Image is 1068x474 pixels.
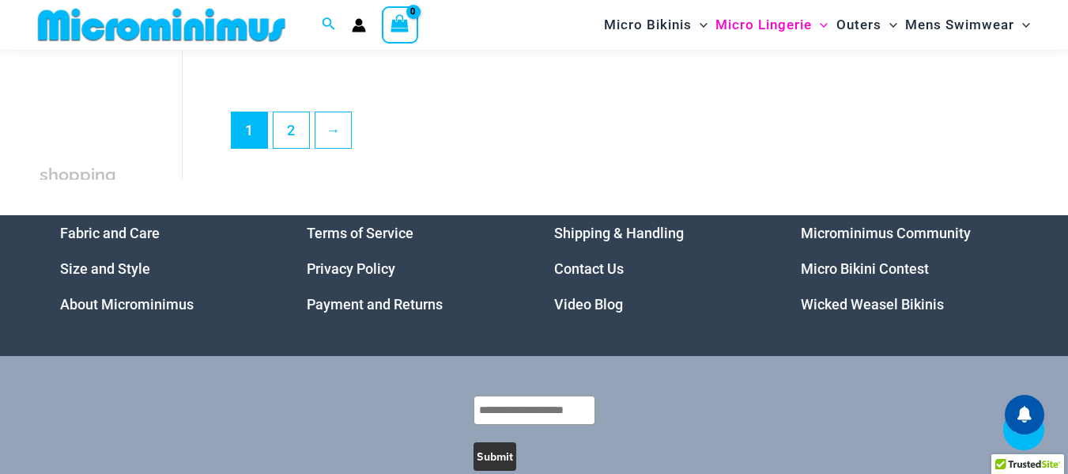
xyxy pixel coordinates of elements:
nav: Menu [801,215,1009,322]
span: Menu Toggle [812,5,828,45]
a: Mens SwimwearMenu ToggleMenu Toggle [901,5,1034,45]
a: Terms of Service [307,225,413,241]
span: Page 1 [232,112,267,148]
a: Shipping & Handling [554,225,684,241]
a: → [315,112,351,148]
a: Payment and Returns [307,296,443,313]
span: Outers [836,5,881,45]
a: Size and Style [60,260,150,277]
span: Menu Toggle [692,5,708,45]
a: Micro Bikini Contest [801,260,929,277]
a: Video Blog [554,296,623,313]
a: Search icon link [322,15,336,35]
button: Submit [474,442,516,471]
span: Menu Toggle [1014,5,1030,45]
a: OutersMenu ToggleMenu Toggle [832,5,901,45]
aside: Footer Widget 4 [801,215,1009,322]
span: Mens Swimwear [905,5,1014,45]
a: Contact Us [554,260,624,277]
span: Micro Bikinis [604,5,692,45]
nav: Menu [554,215,762,322]
aside: Footer Widget 3 [554,215,762,322]
a: Privacy Policy [307,260,395,277]
a: Micro BikinisMenu ToggleMenu Toggle [600,5,711,45]
aside: Footer Widget 2 [307,215,515,322]
a: Wicked Weasel Bikinis [801,296,944,313]
nav: Product Pagination [230,112,1036,157]
a: Micro LingerieMenu ToggleMenu Toggle [711,5,832,45]
a: About Microminimus [60,296,194,313]
nav: Menu [307,215,515,322]
nav: Menu [60,215,268,322]
span: Micro Lingerie [715,5,812,45]
img: MM SHOP LOGO FLAT [32,7,292,43]
a: View Shopping Cart, empty [382,6,418,43]
nav: Site Navigation [598,2,1036,47]
aside: Footer Widget 1 [60,215,268,322]
span: shopping [40,165,116,184]
a: Account icon link [352,18,366,32]
a: Fabric and Care [60,225,160,241]
a: Microminimus Community [801,225,971,241]
a: Page 2 [274,112,309,148]
h3: Micro Lingerie [40,161,126,241]
span: Menu Toggle [881,5,897,45]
